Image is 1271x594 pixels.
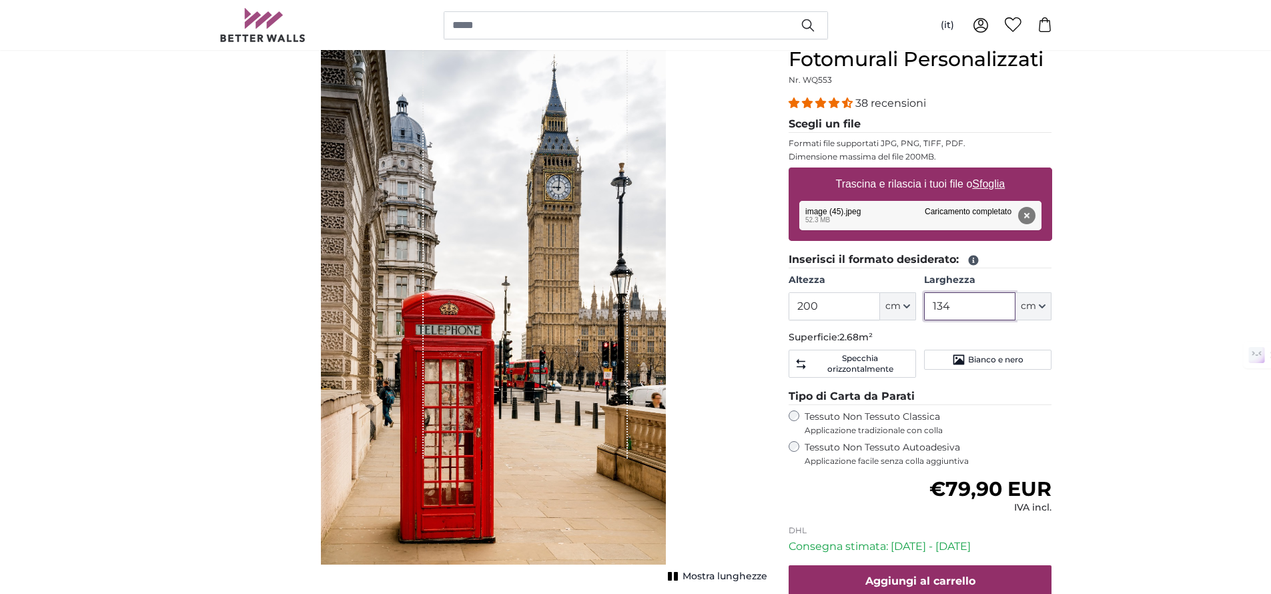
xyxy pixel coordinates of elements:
label: Tessuto Non Tessuto Classica [805,410,1052,436]
u: Sfoglia [972,178,1005,190]
span: Applicazione tradizionale con colla [805,425,1052,436]
label: Larghezza [924,274,1051,287]
button: cm [880,292,916,320]
span: Applicazione facile senza colla aggiuntiva [805,456,1052,467]
h1: Fotomurali Personalizzati [789,47,1052,71]
span: cm [1021,300,1036,313]
legend: Inserisci il formato desiderato: [789,252,1052,268]
label: Altezza [789,274,916,287]
button: Specchia orizzontalmente [789,350,916,378]
p: Dimensione massima del file 200MB. [789,152,1052,162]
button: cm [1015,292,1051,320]
span: Specchia orizzontalmente [810,353,910,374]
button: Mostra lunghezze [664,567,767,586]
span: €79,90 EUR [929,477,1051,501]
span: 4.34 stars [789,97,855,109]
button: Bianco e nero [924,350,1051,370]
span: Nr. WQ553 [789,75,832,85]
div: IVA incl. [929,501,1051,515]
span: Bianco e nero [968,354,1023,365]
img: Betterwalls [220,8,306,42]
span: cm [885,300,901,313]
p: Superficie: [789,331,1052,344]
div: 1 of 1 [220,47,767,581]
span: Mostra lunghezze [683,570,767,583]
span: 38 recensioni [855,97,926,109]
label: Trascina e rilascia i tuoi file o [830,171,1010,198]
span: 2.68m² [839,331,873,343]
legend: Scegli un file [789,116,1052,133]
p: Formati file supportati JPG, PNG, TIFF, PDF. [789,138,1052,149]
legend: Tipo di Carta da Parati [789,388,1052,405]
button: (it) [930,13,965,37]
span: Aggiungi al carrello [865,575,975,587]
p: Consegna stimata: [DATE] - [DATE] [789,539,1052,555]
label: Tessuto Non Tessuto Autoadesiva [805,441,1052,467]
p: DHL [789,525,1052,536]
